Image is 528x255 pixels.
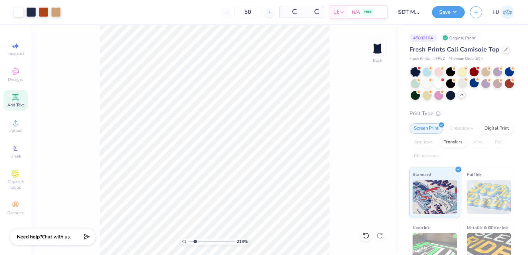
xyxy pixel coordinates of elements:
[449,56,483,62] span: Minimum Order: 50 +
[409,151,443,161] div: Rhinestones
[10,153,21,159] span: Greek
[413,171,431,178] span: Standard
[364,10,371,15] span: FREE
[352,9,360,16] span: N/A
[409,110,514,117] div: Print Type
[409,123,443,134] div: Screen Print
[441,34,479,42] div: Original Proof
[501,6,514,19] img: Hayden Joseph
[493,8,499,16] span: HJ
[7,210,24,216] span: Decorate
[409,56,430,62] span: Fresh Prints
[409,34,437,42] div: # 508210A
[469,137,488,148] div: Vinyl
[17,234,42,240] strong: Need help?
[433,56,445,62] span: # FP52
[8,51,24,57] span: Image AI
[9,128,22,133] span: Upload
[432,6,465,18] button: Save
[490,137,507,148] div: Foil
[370,40,384,54] img: Back
[439,137,467,148] div: Transfers
[467,171,481,178] span: Puff Ink
[467,224,508,231] span: Metallic & Glitter Ink
[413,180,457,214] img: Standard
[373,57,382,64] div: Back
[393,5,427,19] input: Untitled Design
[480,123,513,134] div: Digital Print
[237,238,248,245] span: 213 %
[409,45,499,54] span: Fresh Prints Cali Camisole Top
[8,77,23,82] span: Designs
[493,6,514,19] a: HJ
[3,179,28,190] span: Clipart & logos
[467,180,511,214] img: Puff Ink
[234,6,261,18] input: – –
[445,123,478,134] div: Embroidery
[42,234,71,240] span: Chat with us.
[409,137,437,148] div: Applique
[413,224,430,231] span: Neon Ink
[7,102,24,108] span: Add Text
